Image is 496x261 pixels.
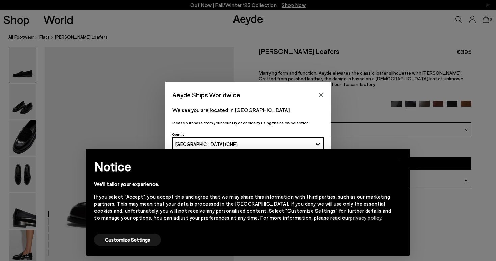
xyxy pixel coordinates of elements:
button: Close [316,90,326,100]
h2: Notice [94,158,391,175]
a: privacy policy [350,215,381,221]
span: [GEOGRAPHIC_DATA] (CHF) [175,141,238,147]
span: Country [172,132,184,136]
div: If you select "Accept", you accept this and agree that we may share this information with third p... [94,193,391,221]
p: We see you are located in [GEOGRAPHIC_DATA] [172,106,324,114]
span: × [397,154,402,163]
button: Customize Settings [94,234,161,246]
p: Please purchase from your country of choice by using the below selection: [172,120,324,126]
button: Close this notice [391,151,407,167]
div: We'll tailor your experience. [94,181,391,188]
span: Aeyde Ships Worldwide [172,89,240,101]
